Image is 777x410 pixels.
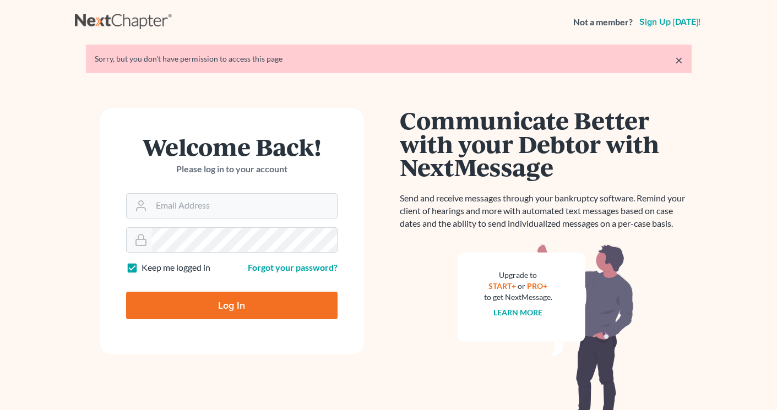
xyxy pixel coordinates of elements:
input: Log In [126,292,338,319]
a: START+ [488,281,516,291]
p: Please log in to your account [126,163,338,176]
input: Email Address [151,194,337,218]
a: Learn more [493,308,542,317]
a: Sign up [DATE]! [637,18,703,26]
div: Upgrade to [484,270,552,281]
label: Keep me logged in [142,261,210,274]
div: Sorry, but you don't have permission to access this page [95,53,683,64]
h1: Communicate Better with your Debtor with NextMessage [400,108,692,179]
span: or [518,281,525,291]
a: × [675,53,683,67]
h1: Welcome Back! [126,135,338,158]
a: Forgot your password? [248,262,338,272]
strong: Not a member? [573,16,633,29]
a: PRO+ [527,281,547,291]
div: to get NextMessage. [484,292,552,303]
p: Send and receive messages through your bankruptcy software. Remind your client of hearings and mo... [400,192,692,230]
